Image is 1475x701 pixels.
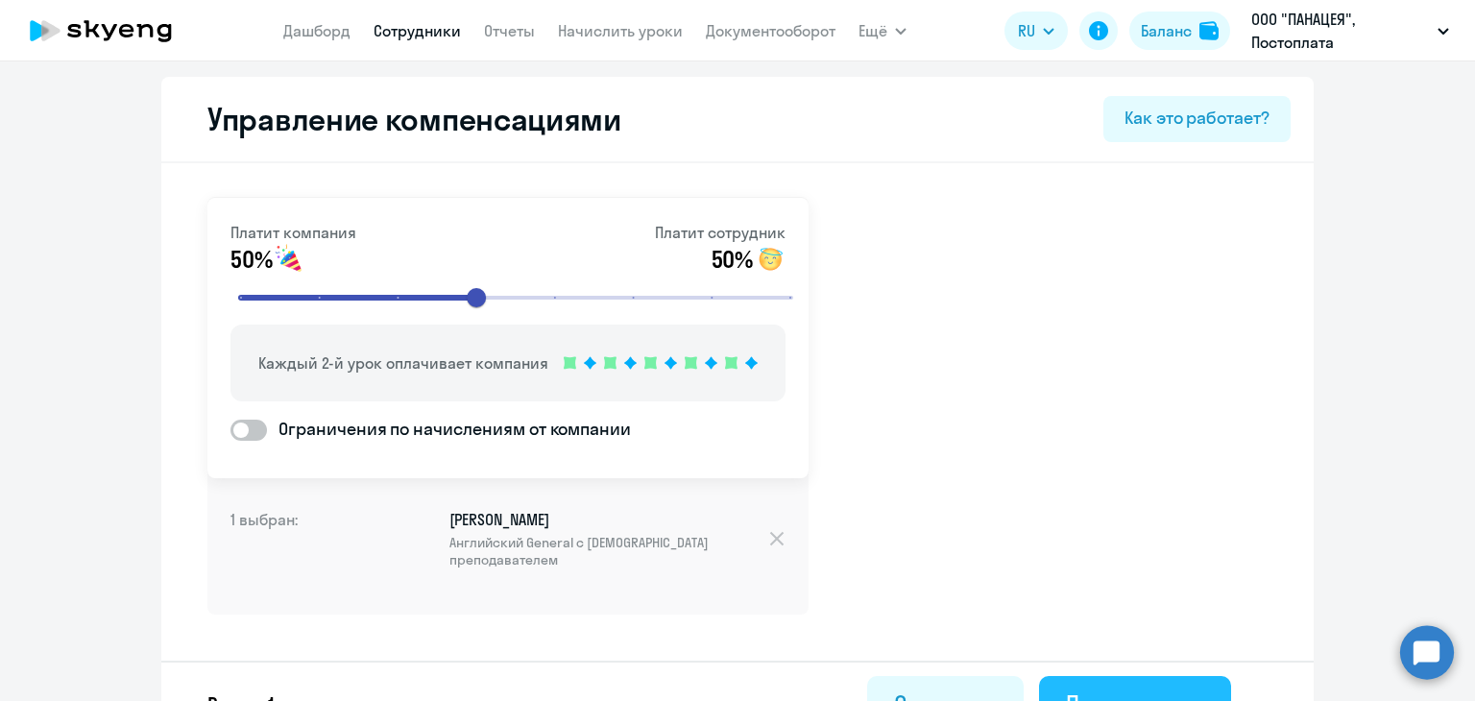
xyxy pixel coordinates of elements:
[755,244,786,275] img: smile
[283,21,351,40] a: Дашборд
[230,509,384,584] h4: 1 выбран:
[1004,12,1068,50] button: RU
[1018,19,1035,42] span: RU
[274,244,304,275] img: smile
[706,21,835,40] a: Документооборот
[484,21,535,40] a: Отчеты
[1124,106,1269,131] div: Как это работает?
[858,19,887,42] span: Ещё
[712,244,753,275] span: 50%
[1141,19,1192,42] div: Баланс
[1242,8,1459,54] button: ООО "ПАНАЦЕЯ", Постоплата
[858,12,907,50] button: Ещё
[1199,21,1219,40] img: balance
[449,534,767,568] span: Английский General с [DEMOGRAPHIC_DATA] преподавателем
[1103,96,1291,142] button: Как это работает?
[558,21,683,40] a: Начислить уроки
[230,244,272,275] span: 50%
[258,351,548,375] p: Каждый 2-й урок оплачивает компания
[1129,12,1230,50] button: Балансbalance
[230,221,356,244] p: Платит компания
[267,417,631,442] span: Ограничения по начислениям от компании
[1251,8,1430,54] p: ООО "ПАНАЦЕЯ", Постоплата
[449,509,767,568] p: [PERSON_NAME]
[374,21,461,40] a: Сотрудники
[184,100,621,138] h2: Управление компенсациями
[655,221,786,244] p: Платит сотрудник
